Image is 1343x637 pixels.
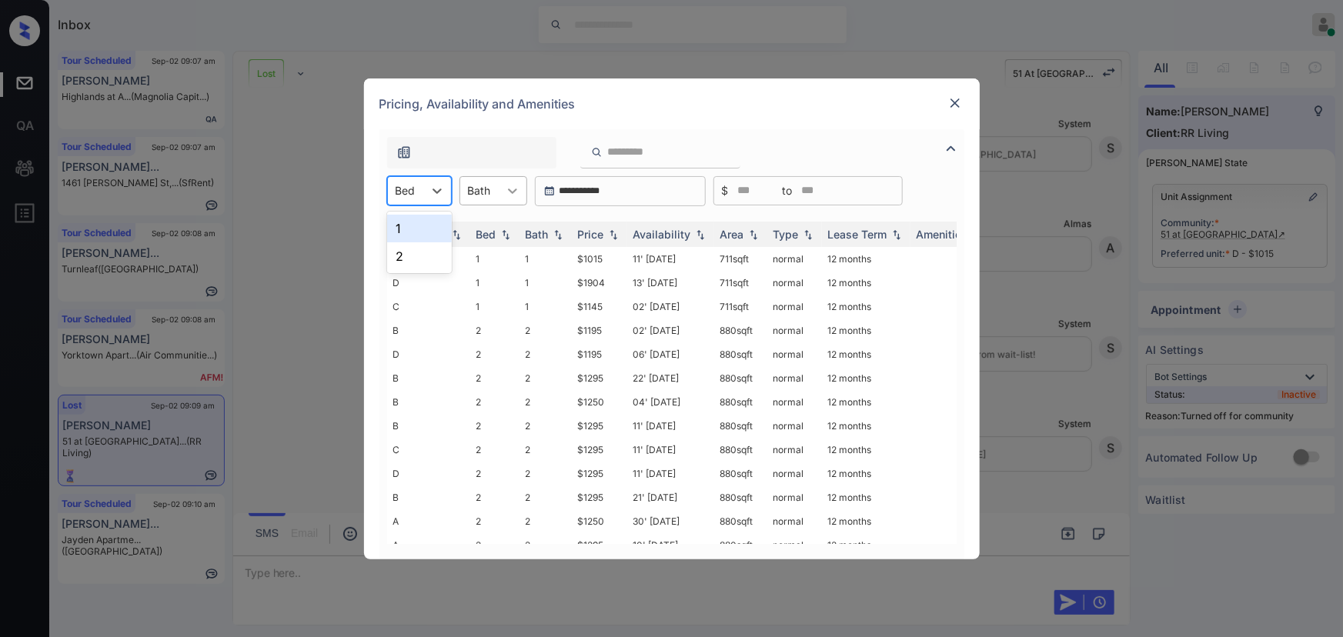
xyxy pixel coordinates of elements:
[722,182,729,199] span: $
[470,462,519,485] td: 2
[387,366,470,390] td: B
[767,438,822,462] td: normal
[572,247,627,271] td: $1015
[387,533,470,557] td: A
[572,342,627,366] td: $1195
[822,485,910,509] td: 12 months
[387,390,470,414] td: B
[387,215,452,242] div: 1
[714,318,767,342] td: 880 sqft
[591,145,603,159] img: icon-zuma
[470,485,519,509] td: 2
[746,228,761,239] img: sorting
[767,295,822,318] td: normal
[572,295,627,318] td: $1145
[714,485,767,509] td: 880 sqft
[822,342,910,366] td: 12 months
[519,342,572,366] td: 2
[519,414,572,438] td: 2
[526,228,549,241] div: Bath
[627,485,714,509] td: 21' [DATE]
[714,390,767,414] td: 880 sqft
[627,438,714,462] td: 11' [DATE]
[822,390,910,414] td: 12 months
[767,533,822,557] td: normal
[396,145,412,160] img: icon-zuma
[387,342,470,366] td: D
[767,271,822,295] td: normal
[519,271,572,295] td: 1
[519,318,572,342] td: 2
[572,414,627,438] td: $1295
[767,462,822,485] td: normal
[519,438,572,462] td: 2
[387,485,470,509] td: B
[714,366,767,390] td: 880 sqft
[519,295,572,318] td: 1
[572,485,627,509] td: $1295
[714,295,767,318] td: 711 sqft
[387,242,452,270] div: 2
[578,228,604,241] div: Price
[627,295,714,318] td: 02' [DATE]
[714,509,767,533] td: 880 sqft
[364,78,980,129] div: Pricing, Availability and Amenities
[714,438,767,462] td: 880 sqft
[572,271,627,295] td: $1904
[627,247,714,271] td: 11' [DATE]
[783,182,793,199] span: to
[633,228,691,241] div: Availability
[387,271,470,295] td: D
[470,414,519,438] td: 2
[889,228,904,239] img: sorting
[822,318,910,342] td: 12 months
[773,228,799,241] div: Type
[627,533,714,557] td: 10' [DATE]
[387,414,470,438] td: B
[627,366,714,390] td: 22' [DATE]
[767,342,822,366] td: normal
[519,366,572,390] td: 2
[693,228,708,239] img: sorting
[627,509,714,533] td: 30' [DATE]
[470,271,519,295] td: 1
[519,247,572,271] td: 1
[767,509,822,533] td: normal
[470,318,519,342] td: 2
[822,271,910,295] td: 12 months
[822,366,910,390] td: 12 months
[627,390,714,414] td: 04' [DATE]
[519,485,572,509] td: 2
[714,247,767,271] td: 711 sqft
[822,295,910,318] td: 12 months
[822,438,910,462] td: 12 months
[470,247,519,271] td: 1
[470,390,519,414] td: 2
[606,228,621,239] img: sorting
[470,509,519,533] td: 2
[714,342,767,366] td: 880 sqft
[572,438,627,462] td: $1295
[498,228,513,239] img: sorting
[627,462,714,485] td: 11' [DATE]
[470,366,519,390] td: 2
[767,318,822,342] td: normal
[387,438,470,462] td: C
[572,533,627,557] td: $1295
[519,533,572,557] td: 2
[470,438,519,462] td: 2
[942,139,960,158] img: icon-zuma
[767,485,822,509] td: normal
[627,342,714,366] td: 06' [DATE]
[767,366,822,390] td: normal
[917,228,968,241] div: Amenities
[572,462,627,485] td: $1295
[470,533,519,557] td: 2
[572,318,627,342] td: $1195
[822,462,910,485] td: 12 months
[519,462,572,485] td: 2
[387,509,470,533] td: A
[767,414,822,438] td: normal
[822,247,910,271] td: 12 months
[767,247,822,271] td: normal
